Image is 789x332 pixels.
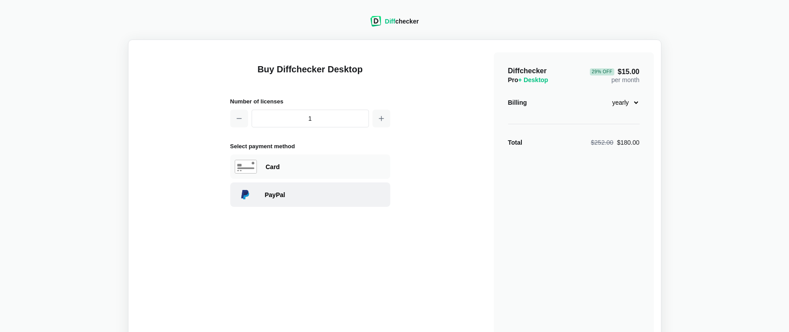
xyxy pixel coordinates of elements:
[385,18,395,25] span: Diff
[370,16,381,27] img: Diffchecker logo
[265,190,386,199] div: Paying with PayPal
[230,154,390,179] div: Paying with Card
[230,63,390,86] h1: Buy Diffchecker Desktop
[590,68,639,75] span: $15.00
[385,17,419,26] div: checker
[590,67,639,84] div: per month
[508,139,522,146] strong: Total
[252,110,369,127] input: 1
[591,138,639,147] div: $180.00
[370,21,419,28] a: Diffchecker logoDiffchecker
[508,76,549,83] span: Pro
[266,162,386,171] div: Paying with Card
[591,139,613,146] span: $252.00
[230,182,390,207] div: Paying with PayPal
[590,68,614,75] div: 29 % Off
[508,98,527,107] div: Billing
[230,142,390,151] h2: Select payment method
[518,76,548,83] span: + Desktop
[508,67,547,75] span: Diffchecker
[230,97,390,106] h2: Number of licenses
